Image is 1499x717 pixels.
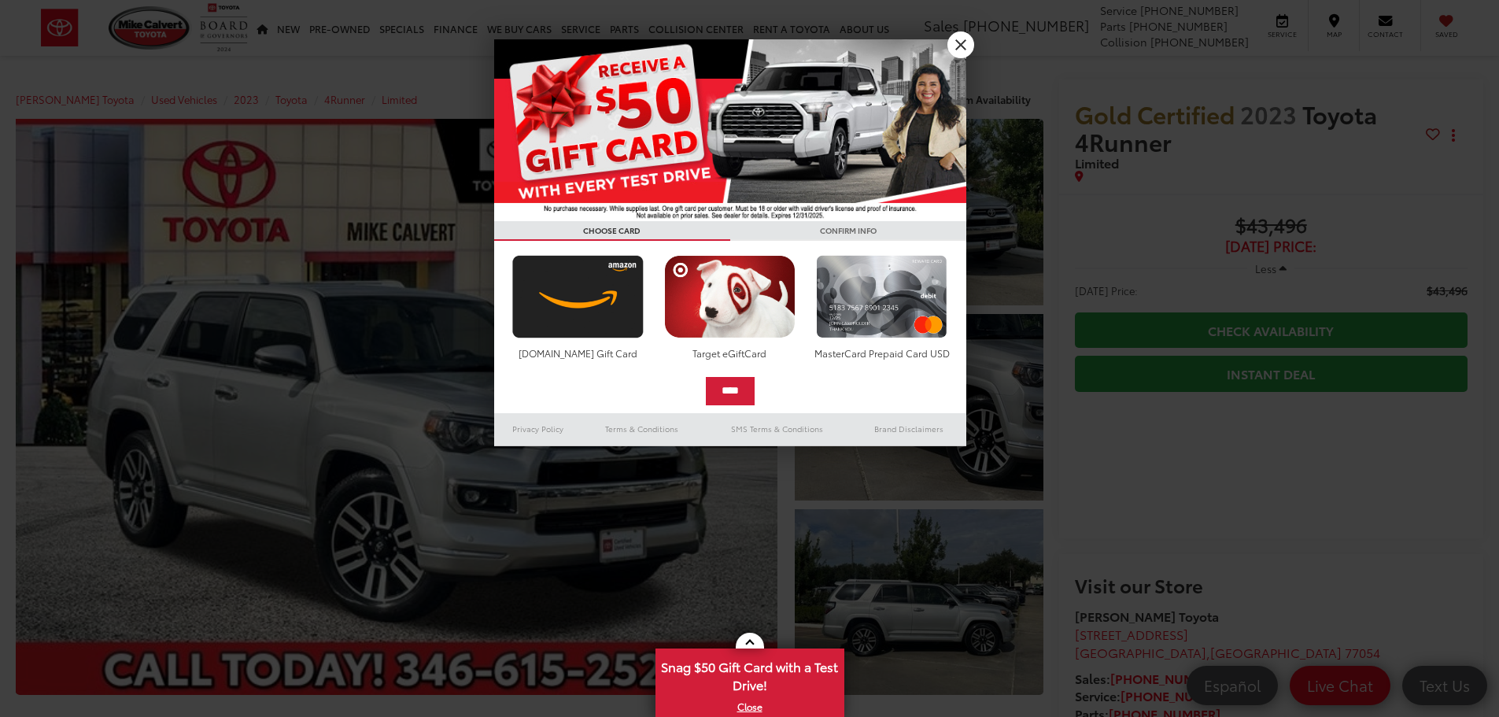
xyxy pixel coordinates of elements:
div: Target eGiftCard [660,346,799,360]
a: Brand Disclaimers [851,419,966,438]
h3: CHOOSE CARD [494,221,730,241]
img: mastercard.png [812,255,951,338]
span: Snag $50 Gift Card with a Test Drive! [657,650,843,698]
img: amazoncard.png [508,255,648,338]
img: targetcard.png [660,255,799,338]
a: SMS Terms & Conditions [703,419,851,438]
div: MasterCard Prepaid Card USD [812,346,951,360]
h3: CONFIRM INFO [730,221,966,241]
img: 55838_top_625864.jpg [494,39,966,221]
div: [DOMAIN_NAME] Gift Card [508,346,648,360]
a: Privacy Policy [494,419,582,438]
a: Terms & Conditions [582,419,702,438]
